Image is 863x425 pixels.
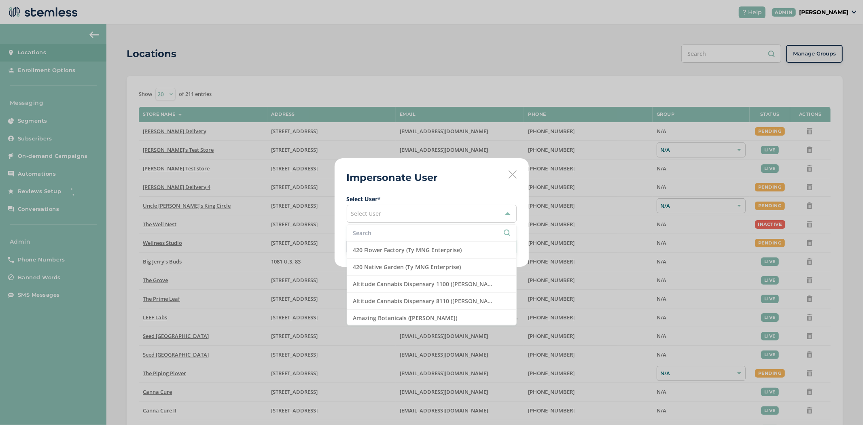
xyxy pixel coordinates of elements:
label: Select User [347,195,517,203]
h2: Impersonate User [347,170,438,185]
li: 420 Native Garden (Ty MNG Enterprise) [347,259,516,276]
span: Select User [351,210,382,217]
li: Altitude Cannabis Dispensary 8110 ([PERSON_NAME]) [347,293,516,310]
li: Altitude Cannabis Dispensary 1100 ([PERSON_NAME]) [347,276,516,293]
li: 420 Flower Factory (Ty MNG Enterprise) [347,242,516,259]
input: Search [353,229,510,237]
li: Amazing Botanicals ([PERSON_NAME]) [347,310,516,327]
iframe: Chat Widget [823,386,863,425]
